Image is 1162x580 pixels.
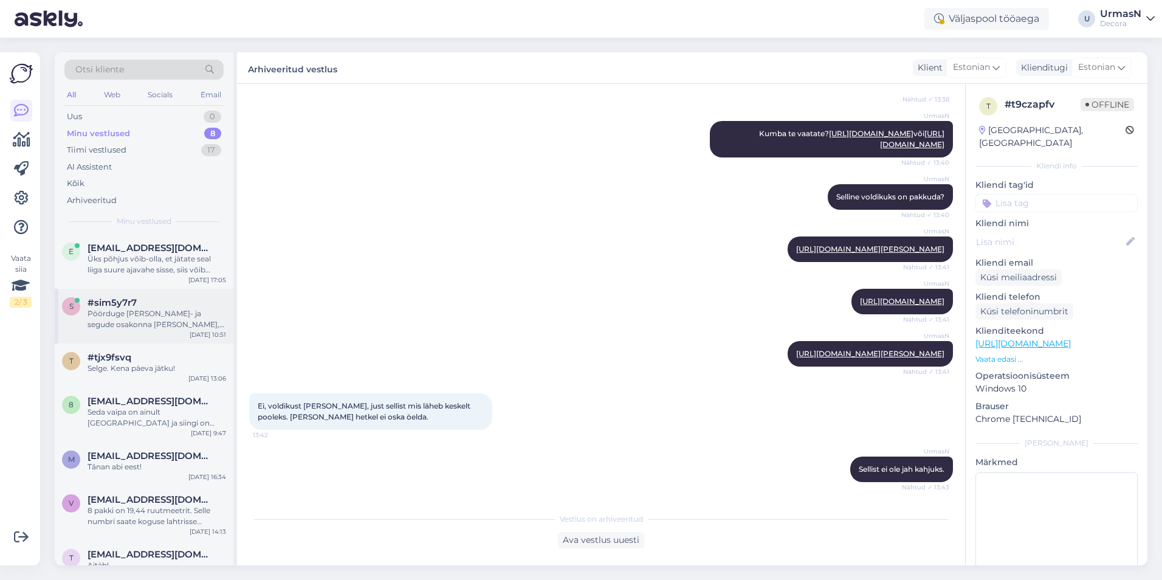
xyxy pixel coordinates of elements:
[975,370,1138,382] p: Operatsioonisüsteem
[904,227,949,236] span: UrmasN
[829,129,913,138] a: [URL][DOMAIN_NAME]
[1100,19,1141,29] div: Decora
[253,430,298,440] span: 13:42
[88,549,214,560] span: terippohla@gmail.com
[190,330,226,339] div: [DATE] 10:51
[64,87,78,103] div: All
[975,291,1138,303] p: Kliendi telefon
[975,161,1138,171] div: Kliendi info
[904,174,949,184] span: UrmasN
[258,401,472,421] span: Ei, voldikust [PERSON_NAME], just sellist mis läheb keskelt pooleks. [PERSON_NAME] hetkel ei oska...
[145,87,175,103] div: Socials
[88,407,226,429] div: Seda vaipa on ainult [GEOGRAPHIC_DATA] ja siingi on kogus nii väike, et tellida ei saa. Ainult lõ...
[975,179,1138,192] p: Kliendi tag'id
[198,87,224,103] div: Email
[88,297,137,308] span: #sim5y7r7
[979,124,1126,150] div: [GEOGRAPHIC_DATA], [GEOGRAPHIC_DATA]
[975,456,1138,469] p: Märkmed
[859,464,944,474] span: Sellist ei ole jah kahjuks.
[10,253,32,308] div: Vaata siia
[190,527,226,536] div: [DATE] 14:13
[188,472,226,482] div: [DATE] 16:34
[191,429,226,438] div: [DATE] 9:47
[860,297,944,306] a: [URL][DOMAIN_NAME]
[88,560,226,571] div: Aitäh!
[69,302,74,311] span: s
[1100,9,1141,19] div: UrmasN
[953,61,990,74] span: Estonian
[1016,61,1068,74] div: Klienditugi
[68,455,75,464] span: m
[796,244,944,254] a: [URL][DOMAIN_NAME][PERSON_NAME]
[975,400,1138,413] p: Brauser
[67,111,82,123] div: Uus
[975,257,1138,269] p: Kliendi email
[88,505,226,527] div: 8 pakki on 19,44 ruutmeetrit. Selle numbri saate koguse lahtrisse sisestada. Selle koguse hind on...
[88,254,226,275] div: Üks põhjus võib-olla, et jätate seal liiga suure ajavahe sisse, siis võib sellise veateate anda.
[904,331,949,340] span: UrmasN
[75,63,124,76] span: Otsi kliente
[67,178,84,190] div: Kõik
[975,194,1138,212] input: Lisa tag
[975,438,1138,449] div: [PERSON_NAME]
[903,367,949,376] span: Nähtud ✓ 13:41
[201,144,221,156] div: 17
[88,243,214,254] span: eren.povel@gmail.com
[88,494,214,505] span: vdostojevskaja@gmail.com
[10,297,32,308] div: 2 / 3
[1081,98,1134,111] span: Offline
[88,396,214,407] span: 8dkristina@gmail.com
[248,60,337,76] label: Arhiveeritud vestlus
[188,374,226,383] div: [DATE] 13:06
[901,158,949,167] span: Nähtud ✓ 13:40
[836,192,944,201] span: Selline voldikuks on pakkuda?
[1005,97,1081,112] div: # t9czapfv
[67,161,112,173] div: AI Assistent
[69,247,74,256] span: e
[1078,61,1115,74] span: Estonian
[117,216,171,227] span: Minu vestlused
[986,102,991,111] span: t
[67,128,130,140] div: Minu vestlused
[904,111,949,120] span: UrmasN
[904,447,949,456] span: UrmasN
[204,128,221,140] div: 8
[913,61,943,74] div: Klient
[975,217,1138,230] p: Kliendi nimi
[69,553,74,562] span: t
[204,111,221,123] div: 0
[88,308,226,330] div: Pöörduge [PERSON_NAME]- ja segude osakonna [PERSON_NAME], telefon: [PHONE_NUMBER].
[904,279,949,288] span: UrmasN
[67,195,117,207] div: Arhiveeritud
[69,400,74,409] span: 8
[88,363,226,374] div: Selge. Kena päeva jätku!
[1100,9,1155,29] a: UrmasNDecora
[88,451,214,461] span: merle152@hotmail.com
[902,483,949,492] span: Nähtud ✓ 13:43
[901,210,949,219] span: Nähtud ✓ 13:40
[88,352,131,363] span: #tjx9fsvq
[796,349,944,358] a: [URL][DOMAIN_NAME][PERSON_NAME]
[10,62,33,85] img: Askly Logo
[69,499,74,508] span: v
[67,144,126,156] div: Tiimi vestlused
[902,95,949,104] span: Nähtud ✓ 13:38
[903,315,949,324] span: Nähtud ✓ 13:41
[976,235,1124,249] input: Lisa nimi
[101,87,123,103] div: Web
[975,303,1073,320] div: Küsi telefoninumbrit
[975,325,1138,337] p: Klienditeekond
[975,413,1138,426] p: Chrome [TECHNICAL_ID]
[1078,10,1095,27] div: U
[975,338,1071,349] a: [URL][DOMAIN_NAME]
[903,263,949,272] span: Nähtud ✓ 13:41
[975,269,1062,286] div: Küsi meiliaadressi
[560,514,643,525] span: Vestlus on arhiveeritud
[975,354,1138,365] p: Vaata edasi ...
[558,532,644,548] div: Ava vestlus uuesti
[924,8,1049,30] div: Väljaspool tööaega
[188,275,226,285] div: [DATE] 17:05
[759,129,944,149] span: Kumba te vaatate? või
[88,461,226,472] div: Tãnan abi eest!
[69,356,74,365] span: t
